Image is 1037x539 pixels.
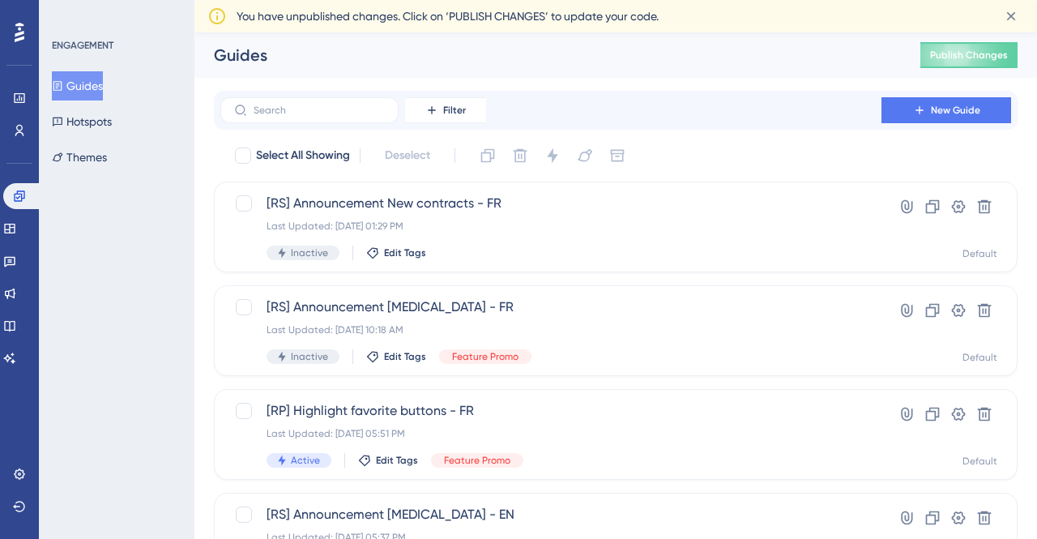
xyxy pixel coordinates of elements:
[267,323,835,336] div: Last Updated: [DATE] 10:18 AM
[376,454,418,467] span: Edit Tags
[920,42,1018,68] button: Publish Changes
[291,454,320,467] span: Active
[930,49,1008,62] span: Publish Changes
[452,350,518,363] span: Feature Promo
[52,39,113,52] div: ENGAGEMENT
[291,246,328,259] span: Inactive
[267,505,835,524] span: [RS] Announcement [MEDICAL_DATA] - EN
[267,220,835,233] div: Last Updated: [DATE] 01:29 PM
[444,454,510,467] span: Feature Promo
[358,454,418,467] button: Edit Tags
[962,455,997,468] div: Default
[384,246,426,259] span: Edit Tags
[366,350,426,363] button: Edit Tags
[931,104,980,117] span: New Guide
[267,427,835,440] div: Last Updated: [DATE] 05:51 PM
[366,246,426,259] button: Edit Tags
[52,107,112,136] button: Hotspots
[214,44,880,66] div: Guides
[962,247,997,260] div: Default
[52,143,107,172] button: Themes
[237,6,659,26] span: You have unpublished changes. Click on ‘PUBLISH CHANGES’ to update your code.
[962,351,997,364] div: Default
[267,401,835,421] span: [RP] Highlight favorite buttons - FR
[385,146,430,165] span: Deselect
[405,97,486,123] button: Filter
[291,350,328,363] span: Inactive
[254,105,385,116] input: Search
[443,104,466,117] span: Filter
[256,146,350,165] span: Select All Showing
[267,194,835,213] span: [RS] Announcement New contracts - FR
[267,297,835,317] span: [RS] Announcement [MEDICAL_DATA] - FR
[370,141,445,170] button: Deselect
[52,71,103,101] button: Guides
[384,350,426,363] span: Edit Tags
[881,97,1011,123] button: New Guide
